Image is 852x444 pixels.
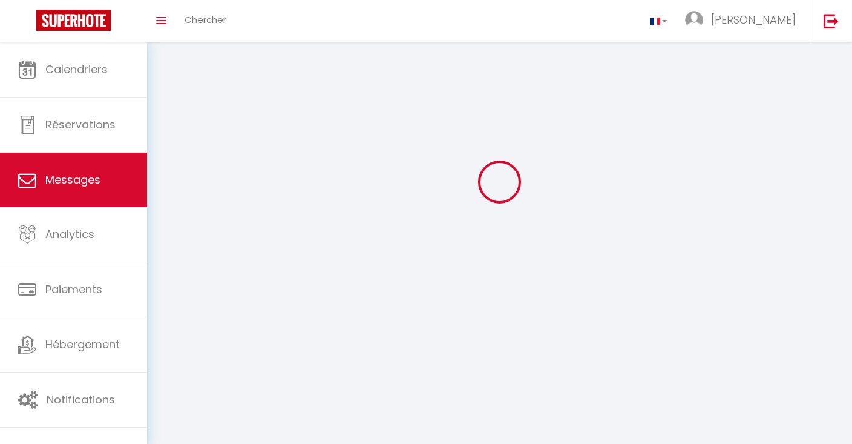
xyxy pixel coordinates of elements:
[45,62,108,77] span: Calendriers
[36,10,111,31] img: Super Booking
[711,12,796,27] span: [PERSON_NAME]
[45,337,120,352] span: Hébergement
[45,282,102,297] span: Paiements
[45,227,94,242] span: Analytics
[47,392,115,407] span: Notifications
[45,172,100,187] span: Messages
[185,13,226,26] span: Chercher
[685,11,703,29] img: ...
[45,117,116,132] span: Réservations
[824,13,839,28] img: logout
